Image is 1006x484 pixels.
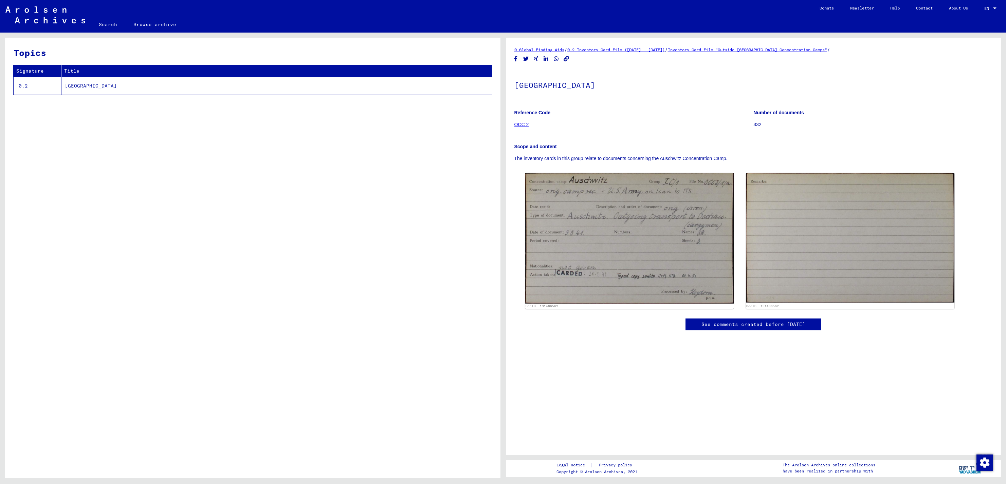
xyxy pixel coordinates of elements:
p: have been realized in partnership with [783,468,875,474]
span: EN [984,6,992,11]
img: 001.jpg [525,173,734,304]
div: Change consent [976,454,992,470]
h1: [GEOGRAPHIC_DATA] [514,70,993,99]
a: Legal notice [556,462,590,469]
a: Inventory Card File "Outside [GEOGRAPHIC_DATA] Concentration Camps" [668,47,827,52]
td: 0.2 [14,77,61,95]
p: Copyright © Arolsen Archives, 2021 [556,469,640,475]
a: 0 Global Finding Aids [514,47,564,52]
button: Share on WhatsApp [553,55,560,63]
span: / [564,46,567,53]
a: Search [91,16,125,33]
img: yv_logo.png [957,460,983,477]
th: Signature [14,65,61,77]
div: | [556,462,640,469]
button: Share on LinkedIn [543,55,550,63]
span: / [827,46,830,53]
button: Share on Facebook [512,55,519,63]
a: See comments created before [DATE] [701,321,805,328]
span: / [665,46,668,53]
h3: Topics [14,46,492,59]
button: Copy link [563,55,570,63]
b: Reference Code [514,110,551,115]
a: OCC 2 [514,122,529,127]
a: 0.2 Inventory Card File ([DATE] - [DATE]) [567,47,665,52]
p: The Arolsen Archives online collections [783,462,875,468]
img: 002.jpg [746,173,954,303]
p: 332 [753,121,992,128]
a: Browse archive [125,16,184,33]
th: Title [61,65,492,77]
a: DocID: 131486562 [746,304,779,308]
button: Share on Xing [533,55,540,63]
b: Scope and content [514,144,557,149]
a: DocID: 131486562 [526,304,558,308]
img: Change consent [976,454,993,471]
b: Number of documents [753,110,804,115]
img: Arolsen_neg.svg [5,6,85,23]
button: Share on Twitter [523,55,530,63]
td: [GEOGRAPHIC_DATA] [61,77,492,95]
p: The inventory cards in this group relate to documents concerning the Auschwitz Concentration Camp. [514,155,993,162]
a: Privacy policy [593,462,640,469]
